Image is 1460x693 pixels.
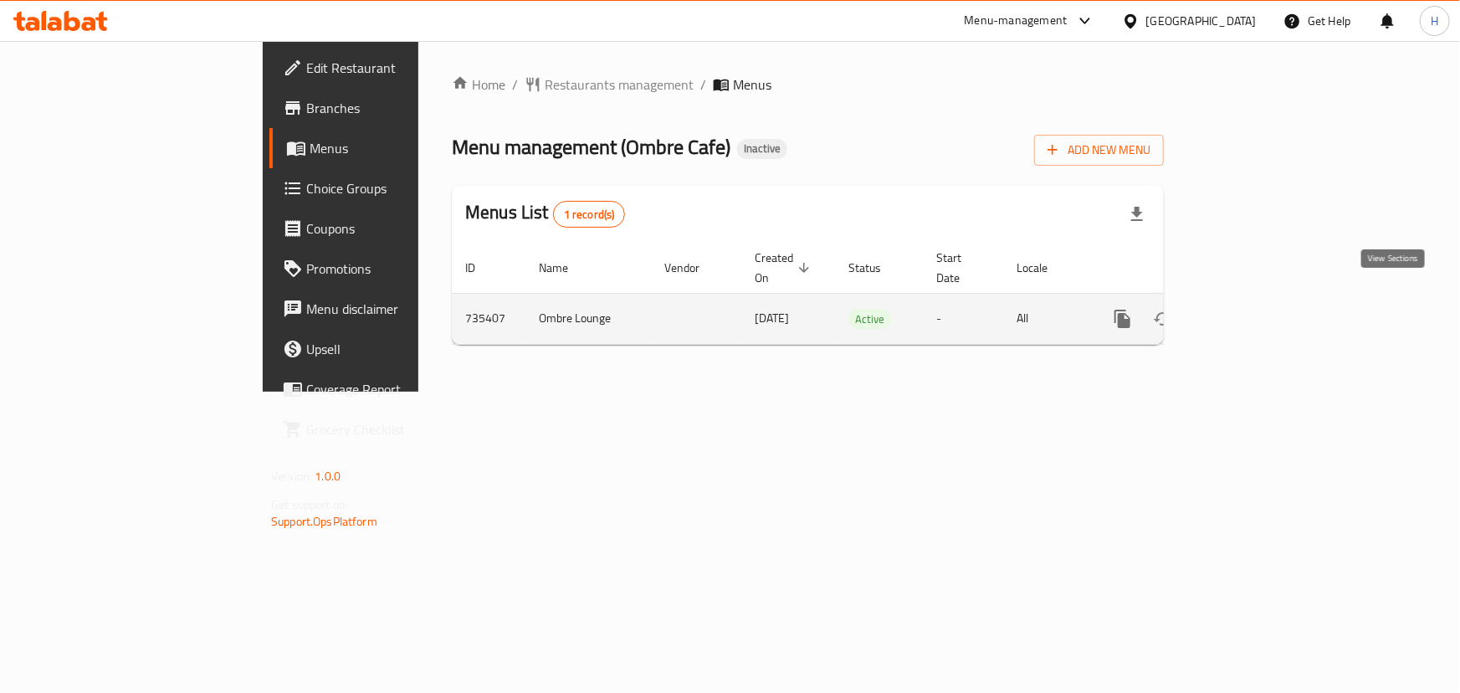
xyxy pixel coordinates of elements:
button: Change Status [1143,299,1183,339]
button: more [1103,299,1143,339]
span: Start Date [936,248,983,288]
li: / [512,74,518,95]
a: Choice Groups [269,168,506,208]
th: Actions [1089,243,1277,294]
td: Ombre Lounge [525,293,651,344]
div: Menu-management [965,11,1068,31]
span: Menu disclaimer [306,299,493,319]
span: Inactive [737,141,787,156]
a: Restaurants management [525,74,694,95]
table: enhanced table [452,243,1277,345]
a: Grocery Checklist [269,409,506,449]
div: Inactive [737,139,787,159]
span: ID [465,258,497,278]
span: Coverage Report [306,379,493,399]
span: 1 record(s) [554,207,625,223]
td: All [1003,293,1089,344]
span: Locale [1017,258,1069,278]
div: Total records count [553,201,626,228]
span: Upsell [306,339,493,359]
span: Menus [733,74,771,95]
span: Version: [271,465,312,487]
div: [GEOGRAPHIC_DATA] [1146,12,1257,30]
div: Export file [1117,194,1157,234]
button: Add New Menu [1034,135,1164,166]
span: Add New Menu [1048,140,1150,161]
span: Promotions [306,259,493,279]
span: Restaurants management [545,74,694,95]
nav: breadcrumb [452,74,1164,95]
span: Branches [306,98,493,118]
span: Choice Groups [306,178,493,198]
a: Coupons [269,208,506,249]
a: Menus [269,128,506,168]
span: Menu management ( Ombre Cafe ) [452,128,730,166]
span: Edit Restaurant [306,58,493,78]
span: 1.0.0 [315,465,341,487]
a: Branches [269,88,506,128]
span: Get support on: [271,494,348,516]
span: Vendor [664,258,721,278]
a: Promotions [269,249,506,289]
span: [DATE] [755,307,789,329]
a: Edit Restaurant [269,48,506,88]
span: Active [848,310,891,329]
span: Created On [755,248,815,288]
span: Coupons [306,218,493,239]
a: Menu disclaimer [269,289,506,329]
div: Active [848,309,891,329]
span: Status [848,258,903,278]
td: - [923,293,1003,344]
span: Menus [310,138,493,158]
span: H [1431,12,1438,30]
span: Grocery Checklist [306,419,493,439]
span: Name [539,258,590,278]
a: Support.OpsPlatform [271,511,377,532]
a: Coverage Report [269,369,506,409]
li: / [700,74,706,95]
h2: Menus List [465,200,625,228]
a: Upsell [269,329,506,369]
